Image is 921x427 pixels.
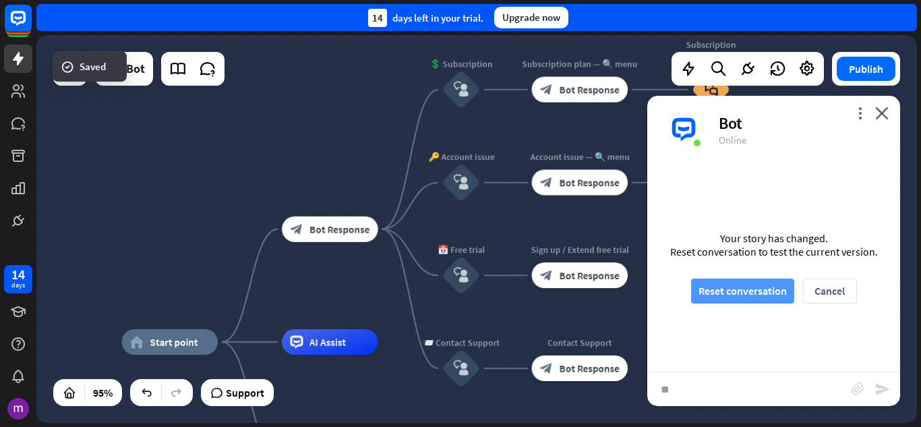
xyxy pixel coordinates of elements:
i: block_user_input [454,268,469,283]
span: Bot Response [559,176,619,189]
span: Start point [150,335,198,348]
div: Online [719,134,884,146]
div: Contact Support [522,337,637,349]
div: days [11,281,25,290]
i: block_user_input [454,175,469,190]
i: block_bot_response [540,176,553,189]
div: Subscription plan FAQ [682,38,740,64]
span: Bot Response [309,223,369,235]
a: 14 days [4,265,32,293]
span: Support [226,382,264,403]
button: Reset conversation [691,279,794,304]
button: Open LiveChat chat widget [11,5,51,46]
div: Subscription plan — 🔍 menu [522,57,637,70]
div: Sign up / Extend free trial [522,244,637,256]
i: close [875,107,889,119]
i: success [61,60,74,74]
span: Bot Response [559,269,619,282]
i: block_bot_response [290,223,303,235]
span: Bot Response [559,83,619,96]
div: Bot [719,113,884,134]
i: block_faq [705,82,718,96]
div: days left in your trial. [368,9,483,27]
i: block_user_input [454,361,469,376]
i: send [874,381,891,397]
i: home_2 [130,335,144,348]
i: block_attachment [852,382,865,395]
i: block_bot_response [540,83,553,96]
div: 🔑 Account issue [423,150,500,163]
div: Upgrade now [494,7,568,28]
i: block_bot_response [540,362,553,375]
span: AI Assist [309,335,346,348]
div: 📨 Contact Support [423,337,500,349]
div: 95% [89,382,117,403]
div: 14 [11,268,25,281]
div: 📅 Free trial [423,244,500,256]
div: 💲 Subscription [423,57,500,70]
div: Reset conversation to test the current version. [670,245,878,258]
div: Your story has changed. [670,231,878,245]
i: more_vert [854,107,866,119]
div: Account issue — 🔍 menu [522,150,637,163]
button: Cancel [803,279,857,304]
i: block_bot_response [540,269,553,282]
span: Bot Response [559,362,619,375]
div: 14 [368,9,387,27]
span: Saved [80,59,106,74]
i: block_user_input [454,82,469,97]
button: Publish [837,57,895,81]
